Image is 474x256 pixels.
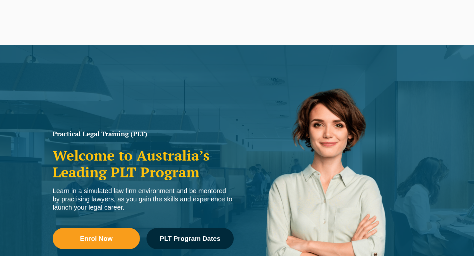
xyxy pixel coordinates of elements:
span: Enrol Now [80,235,113,242]
h1: Practical Legal Training (PLT) [53,131,234,137]
div: Learn in a simulated law firm environment and be mentored by practising lawyers, as you gain the ... [53,187,234,212]
span: PLT Program Dates [160,235,220,242]
h2: Welcome to Australia’s Leading PLT Program [53,147,234,180]
a: Enrol Now [53,228,140,249]
a: PLT Program Dates [146,228,234,249]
